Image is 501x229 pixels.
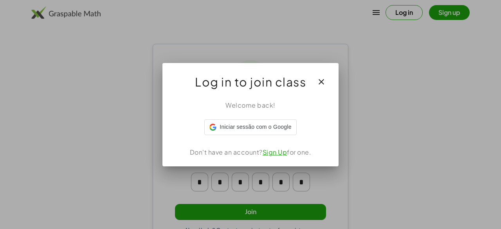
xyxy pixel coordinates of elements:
div: Welcome back! [172,101,329,110]
a: Sign Up [263,148,287,156]
span: Log in to join class [195,72,306,91]
div: Don't have an account? for one. [172,148,329,157]
div: Iniciar sessão com o Google [204,119,296,135]
span: Iniciar sessão com o Google [220,123,291,131]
